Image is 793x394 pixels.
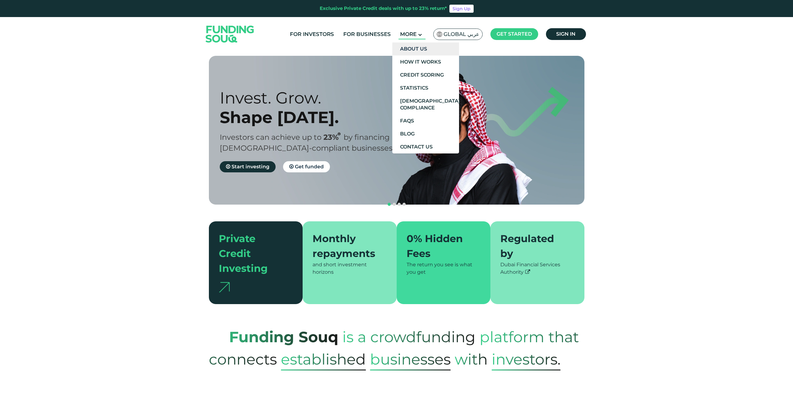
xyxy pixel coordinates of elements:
button: navigation [392,202,397,207]
div: 0% Hidden Fees [407,231,473,261]
span: More [400,31,417,37]
a: About Us [392,42,459,55]
img: arrow [219,282,230,292]
a: Sign Up [449,5,474,13]
a: For Investors [288,29,336,39]
a: For Businesses [342,29,392,39]
span: Global عربي [444,31,479,38]
img: Logo [200,18,260,50]
span: 23% [323,133,344,142]
a: Blog [392,127,459,140]
a: Sign in [546,28,586,40]
span: Get started [497,31,532,37]
button: navigation [387,202,392,207]
button: navigation [397,202,402,207]
div: Exclusive Private Credit deals with up to 23% return* [320,5,447,12]
a: FAQs [392,114,459,127]
span: Get funded [295,164,324,170]
a: How It Works [392,55,459,69]
span: established [281,348,366,370]
span: Sign in [556,31,575,37]
strong: Funding Souq [229,328,338,346]
span: Investors can achieve up to [220,133,322,142]
div: The return you see is what you get [407,261,481,276]
img: SA Flag [437,32,442,37]
div: Regulated by [500,231,567,261]
span: platform that connects [209,322,579,374]
span: Start investing [232,164,269,170]
span: Investors. [492,348,561,370]
a: [DEMOGRAPHIC_DATA] Compliance [392,95,459,114]
div: Monthly repayments [313,231,379,261]
span: with [455,344,488,374]
div: Private Credit Investing [219,231,286,276]
button: navigation [402,202,407,207]
div: Invest. Grow. [220,88,408,108]
a: Get funded [283,161,330,172]
a: Contact Us [392,140,459,153]
a: Statistics [392,82,459,95]
span: is a crowdfunding [342,322,475,352]
div: Shape [DATE]. [220,108,408,127]
a: Start investing [220,161,276,172]
div: and short investment horizons [313,261,387,276]
i: 23% IRR (expected) ~ 15% Net yield (expected) [338,132,340,136]
a: Credit Scoring [392,69,459,82]
span: Businesses [370,348,451,370]
div: Dubai Financial Services Authority [500,261,574,276]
